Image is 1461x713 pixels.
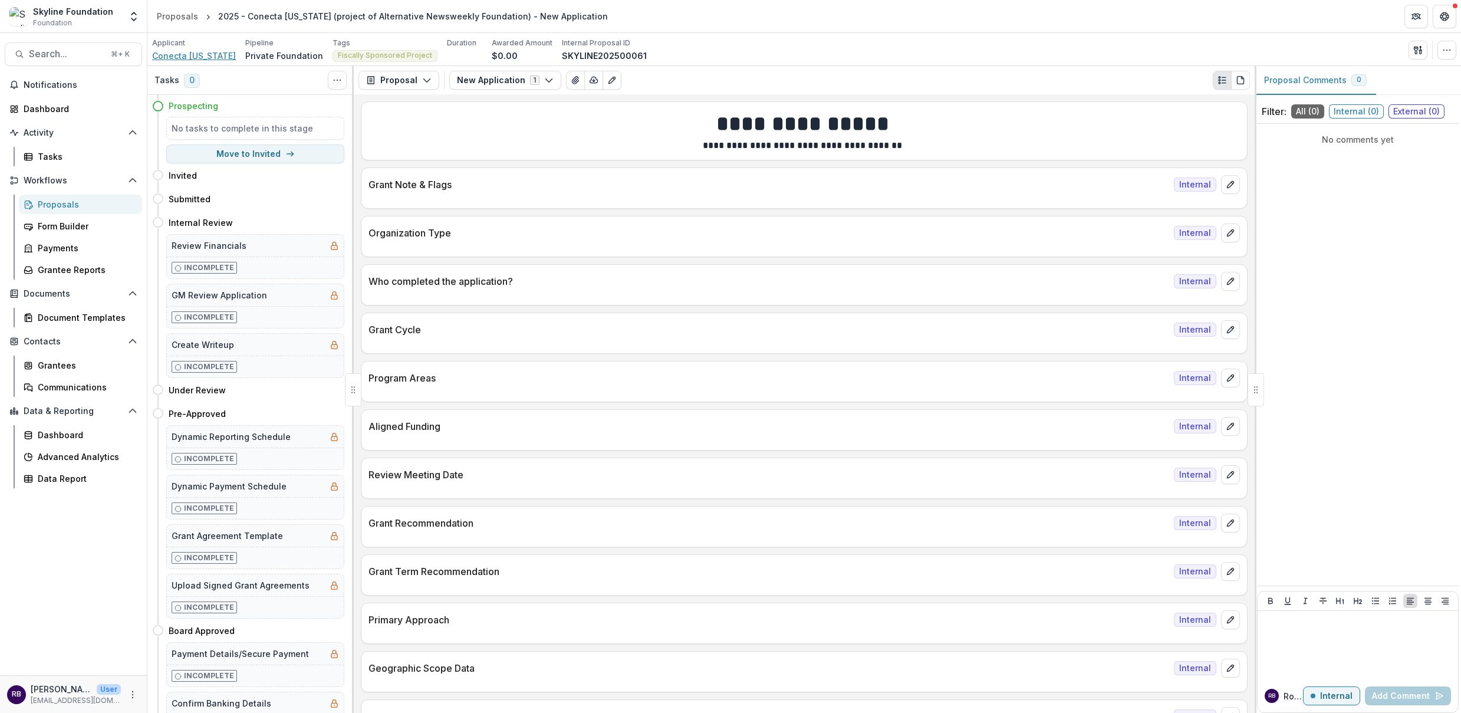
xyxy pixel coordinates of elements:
[169,169,197,182] h4: Invited
[19,147,142,166] a: Tasks
[447,38,476,48] p: Duration
[97,684,121,695] p: User
[1221,562,1240,581] button: edit
[1386,594,1400,608] button: Ordered List
[1268,693,1275,699] div: Rose Brookhouse
[368,323,1169,337] p: Grant Cycle
[368,274,1169,288] p: Who completed the application?
[19,425,142,445] a: Dashboard
[1174,226,1216,240] span: Internal
[1231,71,1250,90] button: PDF view
[1263,594,1278,608] button: Bold
[1221,610,1240,629] button: edit
[172,122,339,134] h5: No tasks to complete in this stage
[184,671,234,681] p: Incomplete
[368,516,1169,530] p: Grant Recommendation
[19,356,142,375] a: Grantees
[184,74,200,88] span: 0
[338,51,432,60] span: Fiscally Sponsored Project
[38,220,133,232] div: Form Builder
[1298,594,1312,608] button: Italicize
[1221,465,1240,484] button: edit
[566,71,585,90] button: View Attached Files
[33,5,113,18] div: Skyline Foundation
[31,683,92,695] p: [PERSON_NAME]
[166,144,344,163] button: Move to Invited
[1221,224,1240,242] button: edit
[9,7,28,26] img: Skyline Foundation
[5,42,142,66] button: Search...
[152,8,203,25] a: Proposals
[368,564,1169,579] p: Grant Term Recommendation
[1303,686,1360,705] button: Internal
[5,284,142,303] button: Open Documents
[1291,104,1324,119] span: All ( 0 )
[1221,320,1240,339] button: edit
[152,50,236,62] a: Conecta [US_STATE]
[172,339,234,351] h5: Create Writeup
[245,50,323,62] p: Private Foundation
[184,503,234,514] p: Incomplete
[1174,516,1216,530] span: Internal
[368,661,1169,675] p: Geographic Scope Data
[172,480,287,492] h5: Dynamic Payment Schedule
[38,381,133,393] div: Communications
[1421,594,1435,608] button: Align Center
[245,38,274,48] p: Pipeline
[5,332,142,351] button: Open Contacts
[172,579,310,592] h5: Upload Signed Grant Agreements
[368,178,1169,192] p: Grant Note & Flags
[19,447,142,466] a: Advanced Analytics
[1221,272,1240,291] button: edit
[1255,66,1376,95] button: Proposal Comments
[38,451,133,463] div: Advanced Analytics
[1316,594,1330,608] button: Strike
[1221,175,1240,194] button: edit
[126,688,140,702] button: More
[184,553,234,563] p: Incomplete
[38,242,133,254] div: Payments
[172,431,291,443] h5: Dynamic Reporting Schedule
[1351,594,1365,608] button: Heading 2
[5,123,142,142] button: Open Activity
[29,48,104,60] span: Search...
[12,691,21,698] div: Rose Brookhouse
[24,289,123,299] span: Documents
[24,406,123,416] span: Data & Reporting
[154,75,179,86] h3: Tasks
[603,71,621,90] button: Edit as form
[19,260,142,280] a: Grantee Reports
[1403,594,1417,608] button: Align Left
[184,312,234,323] p: Incomplete
[38,429,133,441] div: Dashboard
[108,48,132,61] div: ⌘ + K
[184,262,234,273] p: Incomplete
[33,18,72,28] span: Foundation
[31,695,121,706] p: [EMAIL_ADDRESS][DOMAIN_NAME]
[1221,659,1240,678] button: edit
[5,75,142,94] button: Notifications
[19,216,142,236] a: Form Builder
[172,697,271,709] h5: Confirm Banking Details
[169,216,233,229] h4: Internal Review
[38,311,133,324] div: Document Templates
[1221,514,1240,533] button: edit
[38,359,133,372] div: Grantees
[169,408,226,420] h4: Pre-Approved
[24,103,133,115] div: Dashboard
[24,128,123,138] span: Activity
[172,648,309,660] h5: Payment Details/Secure Payment
[1174,323,1216,337] span: Internal
[1174,564,1216,579] span: Internal
[1365,686,1451,705] button: Add Comment
[492,50,518,62] p: $0.00
[333,38,350,48] p: Tags
[5,99,142,119] a: Dashboard
[1174,178,1216,192] span: Internal
[1281,594,1295,608] button: Underline
[19,469,142,488] a: Data Report
[1438,594,1452,608] button: Align Right
[126,5,142,28] button: Open entity switcher
[368,468,1169,482] p: Review Meeting Date
[449,71,561,90] button: New Application1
